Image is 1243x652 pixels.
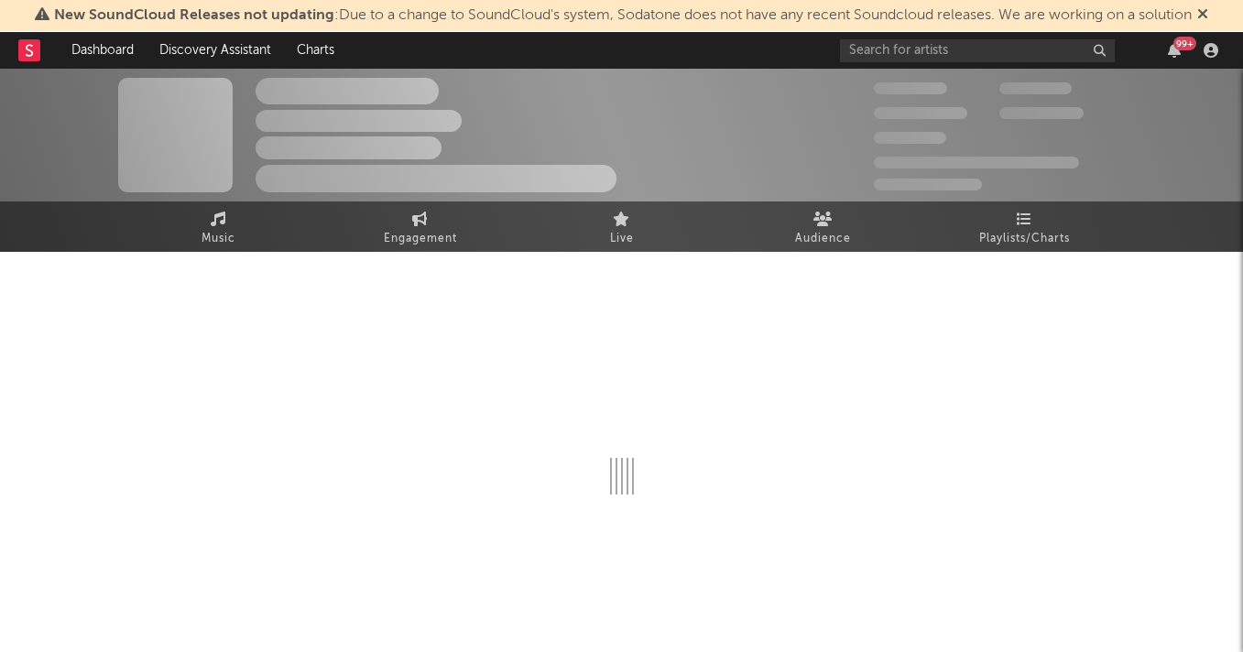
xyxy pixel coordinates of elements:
[320,201,521,252] a: Engagement
[54,8,334,23] span: New SoundCloud Releases not updating
[384,228,457,250] span: Engagement
[874,132,946,144] span: 100,000
[999,82,1072,94] span: 100,000
[840,39,1115,62] input: Search for artists
[521,201,723,252] a: Live
[874,157,1079,168] span: 50,000,000 Monthly Listeners
[1168,43,1181,58] button: 99+
[147,32,284,69] a: Discovery Assistant
[610,228,634,250] span: Live
[795,228,851,250] span: Audience
[202,228,235,250] span: Music
[59,32,147,69] a: Dashboard
[874,179,982,190] span: Jump Score: 85.0
[284,32,347,69] a: Charts
[54,8,1192,23] span: : Due to a change to SoundCloud's system, Sodatone does not have any recent Soundcloud releases. ...
[118,201,320,252] a: Music
[979,228,1070,250] span: Playlists/Charts
[723,201,924,252] a: Audience
[874,107,967,119] span: 50,000,000
[1197,8,1208,23] span: Dismiss
[874,82,947,94] span: 300,000
[924,201,1126,252] a: Playlists/Charts
[999,107,1084,119] span: 1,000,000
[1173,37,1196,50] div: 99 +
